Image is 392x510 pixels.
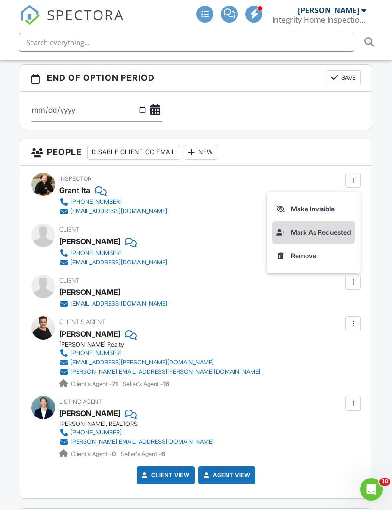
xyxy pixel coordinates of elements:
a: Mark As Requested [272,221,355,244]
a: [EMAIL_ADDRESS][PERSON_NAME][DOMAIN_NAME] [59,358,260,367]
div: [PERSON_NAME], REALTORS [59,420,221,428]
h3: People [20,139,372,166]
a: [PERSON_NAME][EMAIL_ADDRESS][PERSON_NAME][DOMAIN_NAME] [59,367,260,377]
span: Client's Agent - [71,380,119,387]
a: [PERSON_NAME] [59,327,120,341]
iframe: Intercom live chat [360,478,383,501]
div: [PERSON_NAME] [59,285,120,299]
a: [PERSON_NAME][EMAIL_ADDRESS][DOMAIN_NAME] [59,437,214,447]
a: [PHONE_NUMBER] [59,428,214,437]
span: 10 [379,478,390,486]
span: Client [59,226,79,233]
a: [EMAIL_ADDRESS][DOMAIN_NAME] [59,207,167,216]
span: Seller's Agent - [121,450,165,457]
div: [EMAIL_ADDRESS][DOMAIN_NAME] [71,208,167,215]
a: [EMAIL_ADDRESS][DOMAIN_NAME] [59,258,167,267]
div: Grant Ita [59,183,90,197]
span: End of Option Period [47,71,155,84]
span: Client's Agent - [71,450,117,457]
span: Inspector [59,175,92,182]
div: [PERSON_NAME] Realty [59,341,268,348]
img: The Best Home Inspection Software - Spectora [20,5,40,25]
span: SPECTORA [47,5,124,24]
div: [PERSON_NAME][EMAIL_ADDRESS][DOMAIN_NAME] [71,438,214,446]
a: [PHONE_NUMBER] [59,197,167,207]
div: [EMAIL_ADDRESS][DOMAIN_NAME] [71,259,167,266]
span: Client's Agent [59,318,105,325]
div: [EMAIL_ADDRESS][DOMAIN_NAME] [71,300,167,308]
span: Client [59,277,79,284]
span: Listing Agent [59,398,102,405]
a: [PHONE_NUMBER] [59,248,167,258]
span: Seller's Agent - [123,380,169,387]
a: Make Invisible [272,197,355,221]
button: Save [327,70,361,85]
a: [PERSON_NAME] [59,406,120,420]
div: New [184,145,218,160]
div: [PHONE_NUMBER] [71,249,122,257]
div: [PERSON_NAME] [59,234,120,248]
input: Search everything... [19,33,354,52]
strong: 71 [112,380,118,387]
a: [EMAIL_ADDRESS][DOMAIN_NAME] [59,299,167,309]
div: Disable Client CC Email [87,145,180,160]
strong: 16 [163,380,169,387]
a: Client View [140,471,190,480]
strong: 6 [161,450,165,457]
a: Remove [272,244,355,268]
strong: 0 [112,450,116,457]
div: [PERSON_NAME][EMAIL_ADDRESS][PERSON_NAME][DOMAIN_NAME] [71,368,260,376]
div: [PHONE_NUMBER] [71,429,122,436]
div: [PHONE_NUMBER] [71,349,122,357]
a: [PHONE_NUMBER] [59,348,260,358]
a: SPECTORA [20,13,124,32]
div: [EMAIL_ADDRESS][PERSON_NAME][DOMAIN_NAME] [71,359,214,366]
input: Select Date [31,99,162,122]
a: Agent View [202,471,250,480]
div: Integrity Home Inspections [272,15,366,24]
div: [PERSON_NAME] [298,6,359,15]
div: [PHONE_NUMBER] [71,198,122,206]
